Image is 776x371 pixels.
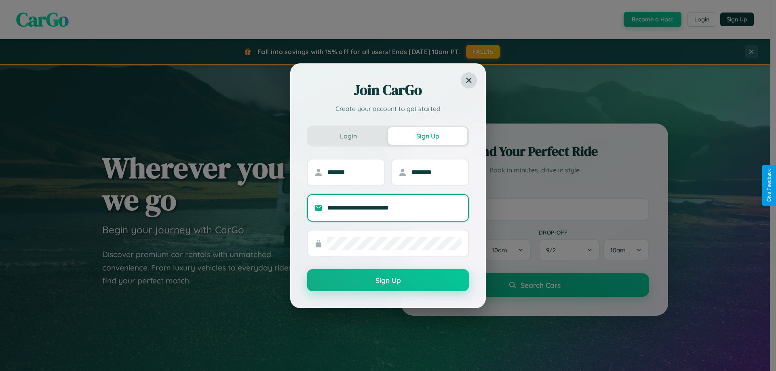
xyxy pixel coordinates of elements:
h2: Join CarGo [307,80,469,100]
button: Sign Up [307,269,469,291]
button: Login [309,127,388,145]
p: Create your account to get started [307,104,469,113]
button: Sign Up [388,127,467,145]
div: Give Feedback [766,169,772,202]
